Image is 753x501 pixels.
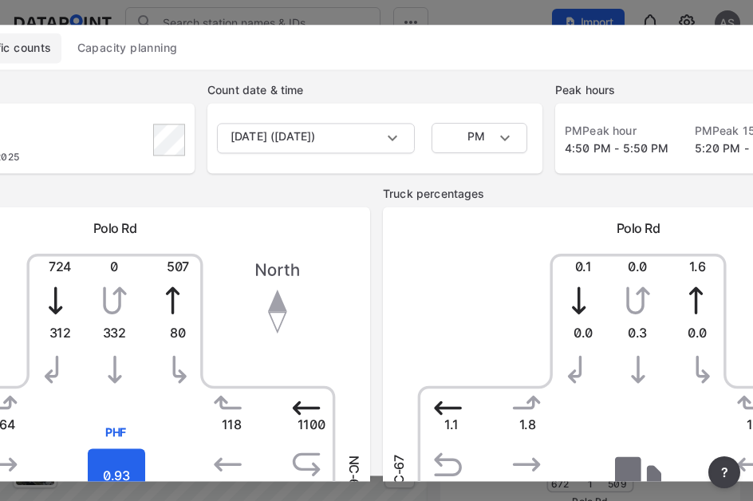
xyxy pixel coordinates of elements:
[93,220,137,236] span: Polo Rd
[565,141,669,155] span: 4:50 PM - 5:50 PM
[432,123,527,153] div: PM
[207,82,542,98] label: Count date & time
[617,220,660,236] span: Polo Rd
[565,123,669,139] label: PM Peak hour
[77,40,178,56] span: Capacity planning
[391,456,407,494] span: NC-67
[718,463,731,482] span: ?
[708,456,740,488] button: more
[346,456,362,494] span: NC-67
[217,123,415,153] div: [DATE] ([DATE])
